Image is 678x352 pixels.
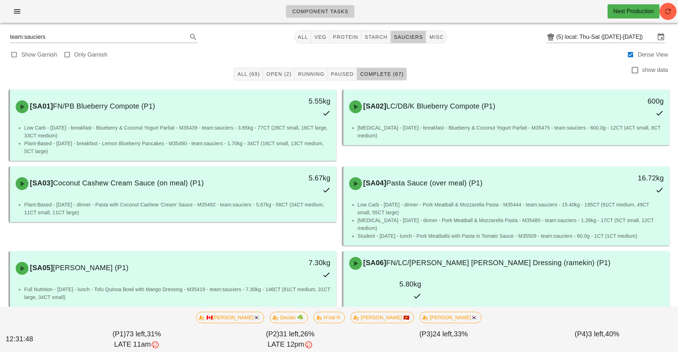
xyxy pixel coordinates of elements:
[62,339,212,350] div: LATE 11am
[74,51,107,58] label: Only Garnish
[364,34,387,40] span: starch
[386,259,610,267] span: FN/LC/[PERSON_NAME] [PERSON_NAME] Dressing (ramekin) (P1)
[286,5,354,18] a: Component Tasks
[330,31,361,43] button: protein
[234,68,263,80] button: All (69)
[294,31,311,43] button: All
[258,95,330,107] div: 5.55kg
[28,102,53,110] span: [SA01]
[24,124,331,140] li: Low Carb - [DATE] - breakfast - Blueberry & Coconut Yogurt Parfait - M35439 - team:sauciers - 3.8...
[362,102,387,110] span: [SA02]
[433,330,454,338] span: 24 left,
[295,68,327,80] button: Running
[21,51,57,58] label: Show Garnish
[424,312,477,323] span: [PERSON_NAME]🇰🇷
[28,179,53,187] span: [SA03]
[263,68,295,80] button: Open (2)
[53,264,128,272] span: [PERSON_NAME] (P1)
[358,124,664,140] li: [MEDICAL_DATA] - [DATE] - breakfast - Blueberry & Coconut Yogurt Parfait - M35475 - team:sauciers...
[358,216,664,232] li: [MEDICAL_DATA] - [DATE] - dinner - Pork Meatball & Mozzarella Pasta - M35480 - team:sauciers - 1....
[349,278,421,290] div: 5.80kg
[201,312,259,323] span: 🇨🇦[PERSON_NAME]🇰🇷
[362,259,387,267] span: [SA06]
[126,330,147,338] span: 73 left,
[4,332,60,346] div: 12:31:48
[53,179,204,187] span: Coconut Cashew Cream Sauce (on meal) (P1)
[24,285,331,301] li: Full Nutrition - [DATE] - lunch - Tofu Quinoa Bowl with Mango Dressing - M35419 - team:sauciers -...
[318,312,340,323] span: H'oat R
[311,31,330,43] button: veg
[258,172,330,184] div: 5.67kg
[24,201,331,216] li: Plant-Based - [DATE] - dinner - Pasta with Coconut Cashew 'Cream' Sauce - M35492 - team:sauciers ...
[361,31,390,43] button: starch
[279,330,300,338] span: 31 left,
[237,71,260,77] span: All (69)
[266,71,291,77] span: Open (2)
[332,34,358,40] span: protein
[394,34,423,40] span: sauciers
[298,34,308,40] span: All
[367,327,520,351] div: (P3) 33%
[613,7,654,16] div: Next Production
[638,51,668,58] label: Dense View
[215,339,366,350] div: LATE 12pm
[314,34,327,40] span: veg
[592,95,664,107] div: 600g
[391,31,426,43] button: sauciers
[24,140,331,155] li: Plant-Based - [DATE] - breakfast - Lemon Blueberry Pancakes - M35490 - team:sauciers - 1.70kg - 3...
[355,312,409,323] span: [PERSON_NAME] 🇻🇳
[429,34,443,40] span: misc
[360,71,404,77] span: Complete (67)
[298,71,324,77] span: Running
[386,102,495,110] span: LC/DB/K Blueberry Compote (P1)
[520,327,674,351] div: (P4) 40%
[53,102,155,110] span: FN/PB Blueberry Compote (P1)
[642,67,668,74] label: show data
[588,330,605,338] span: 3 left,
[275,312,303,323] span: Declan ☘️
[426,31,447,43] button: misc
[358,201,664,216] li: Low Carb - [DATE] - dinner - Pork Meatball & Mozzarella Pasta - M35444 - team:sauciers - 15.40kg ...
[60,327,214,351] div: (P1) 31%
[556,33,565,41] div: (5)
[362,179,387,187] span: [SA04]
[357,68,407,80] button: Complete (67)
[386,179,482,187] span: Pasta Sauce (over meal) (P1)
[358,232,664,240] li: Student - [DATE] - lunch - Pork Meatballs with Pasta in Tomato Sauce - M35509 - team:sauciers - 6...
[292,9,348,14] span: Component Tasks
[214,327,367,351] div: (P2) 26%
[328,68,357,80] button: Paused
[592,172,664,184] div: 16.72kg
[331,71,354,77] span: Paused
[28,264,53,272] span: [SA05]
[258,257,330,268] div: 7.30kg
